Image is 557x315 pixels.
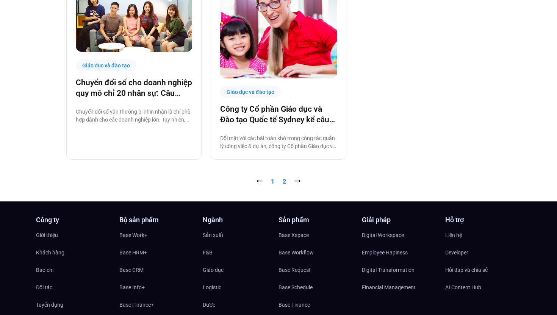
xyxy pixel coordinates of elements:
h4: Sản phẩm [278,217,354,223]
span: Dược [203,299,215,310]
span: AI Content Hub [445,282,481,293]
h4: Hỗ trợ [445,217,521,223]
span: Base Workflow [278,247,314,258]
div: Giáo dục và đào tạo [76,59,136,71]
a: Base Schedule [278,282,354,293]
h4: Giải pháp [362,217,438,223]
p: Chuyển đổi số vẫn thường bị nhìn nhận là chỉ phù hợp dành cho các doanh nghiệp lớn. Tuy nhiên, câ... [76,108,192,124]
span: Hỏi đáp và chia sẻ [445,264,488,276]
span: Khách hàng [36,247,64,258]
span: Giáo dục [203,264,224,276]
h4: Bộ sản phẩm [119,217,195,223]
a: Sản xuất [203,229,278,241]
div: Giáo dục và đào tạo [220,86,281,98]
span: Sản xuất [203,229,224,241]
a: Dược [203,299,278,310]
span: Logistic [203,282,221,293]
a: Giới thiệu [36,229,112,241]
p: Đối mặt với các bài toán khó trong công tác quản lý công việc & dự án, công ty Cổ phần Giáo dục v... [220,134,336,150]
a: Base Work+ [119,229,195,241]
a: 1 [271,178,274,185]
a: Financial Management [362,282,438,293]
a: Báo chí [36,264,112,276]
span: Employee Hapiness [362,247,408,258]
a: AI Content Hub [445,282,521,293]
span: 2 [283,178,286,185]
a: Liên hệ [445,229,521,241]
span: Digital Transformation [362,264,415,276]
h4: Công ty [36,217,112,223]
a: Tuyển dụng [36,299,112,310]
a: Digital Transformation [362,264,438,276]
a: Đối tác [36,282,112,293]
a: Chuyển đổi số cho doanh nghiệp quy mô chỉ 20 nhân sự: Câu chuyện thành công từ [DATE] Marketers [76,77,192,98]
a: Base CRM [119,264,195,276]
a: Base Xspace [278,229,354,241]
span: Developer [445,247,468,258]
span: Đối tác [36,282,52,293]
span: Base Xspace [278,229,309,241]
a: Logistic [203,282,278,293]
span: F&B [203,247,213,258]
a: Giáo dục [203,264,278,276]
a: Digital Workspace [362,229,438,241]
a: Base Request [278,264,354,276]
span: Tuyển dụng [36,299,63,310]
a: Base Info+ [119,282,195,293]
span: Liên hệ [445,229,462,241]
span: Digital Workspace [362,229,404,241]
span: Báo chí [36,264,53,276]
a: Base Finance+ [119,299,195,310]
span: Base Finance+ [119,299,154,310]
a: ⭠ [257,178,263,185]
span: Base Info+ [119,282,145,293]
a: Employee Hapiness [362,247,438,258]
a: Base HRM+ [119,247,195,258]
span: Base Request [278,264,311,276]
span: Base Finance [278,299,310,310]
a: Base Workflow [278,247,354,258]
span: Base Work+ [119,229,147,241]
a: Khách hàng [36,247,112,258]
span: ⭢ [294,178,300,185]
a: Công ty Cổ phần Giáo dục và Đào tạo Quốc tế Sydney kể câu chuyện chuyển đổi số cùng Base [220,104,336,125]
nav: Pagination [66,177,491,186]
span: Financial Management [362,282,416,293]
a: Base Finance [278,299,354,310]
span: Base HRM+ [119,247,147,258]
span: Base CRM [119,264,144,276]
span: Base Schedule [278,282,313,293]
a: F&B [203,247,278,258]
a: Hỏi đáp và chia sẻ [445,264,521,276]
h4: Ngành [203,217,278,223]
span: Giới thiệu [36,229,58,241]
a: Developer [445,247,521,258]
